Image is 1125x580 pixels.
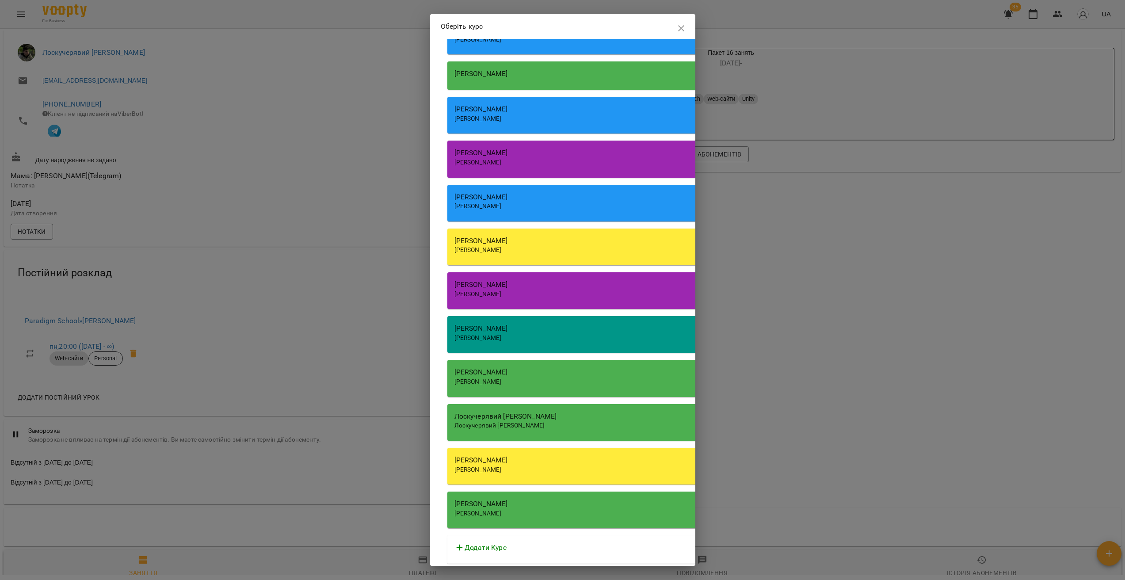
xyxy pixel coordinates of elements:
[454,334,502,341] span: [PERSON_NAME]
[454,192,944,202] div: [PERSON_NAME]
[454,202,502,210] span: [PERSON_NAME]
[454,290,502,298] span: [PERSON_NAME]
[454,159,502,166] span: [PERSON_NAME]
[454,104,944,114] div: [PERSON_NAME]
[454,279,944,290] div: [PERSON_NAME]
[454,115,502,122] span: [PERSON_NAME]
[441,21,483,32] p: Оберіть курс
[454,36,502,43] span: [PERSON_NAME]
[454,378,502,385] span: [PERSON_NAME]
[454,69,944,79] div: [PERSON_NAME]
[454,246,502,253] span: [PERSON_NAME]
[454,455,944,466] div: [PERSON_NAME]
[465,542,507,553] p: Додати Курс
[454,499,944,509] div: [PERSON_NAME]
[454,510,502,517] span: [PERSON_NAME]
[454,411,944,422] div: Лоскучерявий [PERSON_NAME]
[454,323,944,334] div: [PERSON_NAME]
[454,422,545,429] span: Лоскучерявий [PERSON_NAME]
[454,148,944,158] div: [PERSON_NAME]
[454,466,502,473] span: [PERSON_NAME]
[454,367,944,378] div: [PERSON_NAME]
[454,236,944,246] div: [PERSON_NAME]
